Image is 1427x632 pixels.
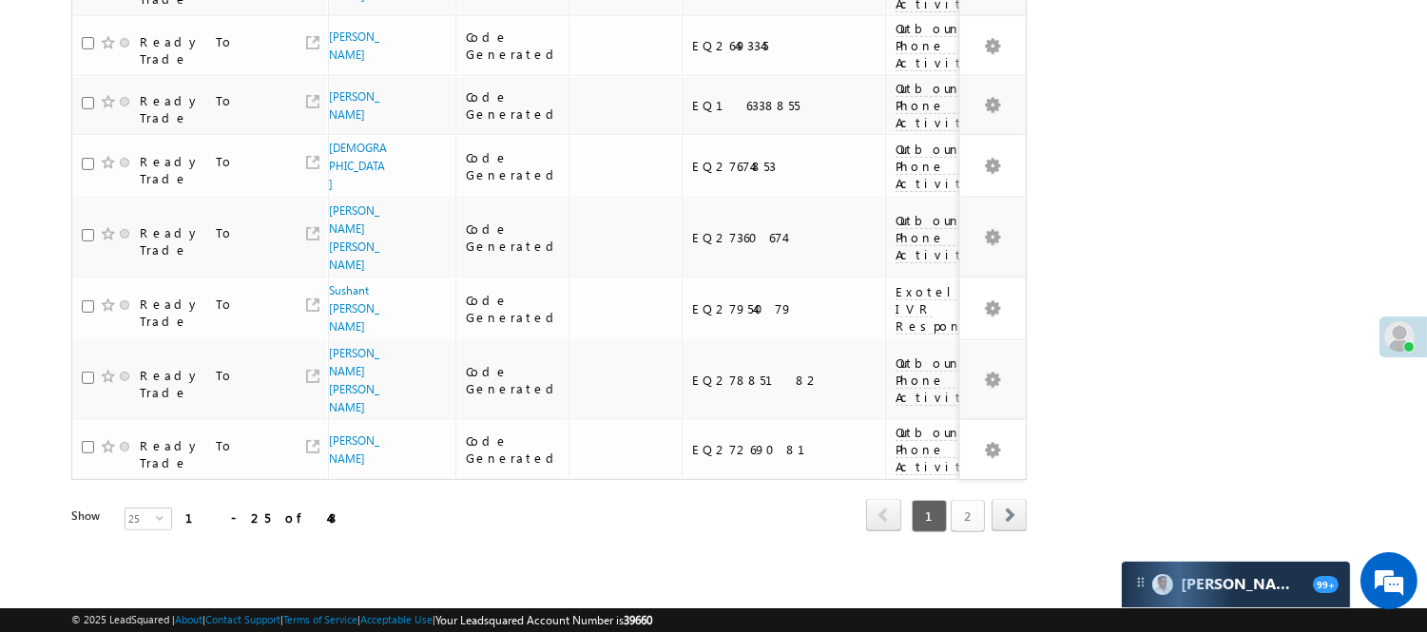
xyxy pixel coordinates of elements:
a: [PERSON_NAME] [329,89,379,122]
span: Outbound Phone Call Activity [896,20,1012,71]
span: Your Leadsquared Account Number is [435,613,652,627]
a: About [175,613,202,625]
div: Code Generated [466,363,561,397]
img: d_60004797649_company_0_60004797649 [32,100,80,124]
span: select [156,513,171,522]
a: [PERSON_NAME] [PERSON_NAME] [329,346,379,414]
div: Show [71,508,109,525]
div: Ready To Trade [140,153,282,187]
span: Outbound Phone Call Activity [896,354,1012,406]
a: [DEMOGRAPHIC_DATA] [329,141,387,191]
a: Acceptable Use [360,613,433,625]
div: EQ16338855 [692,97,877,114]
span: next [992,499,1027,531]
div: EQ26493345 [692,37,877,54]
a: Sushant [PERSON_NAME] [329,283,379,334]
span: Outbound Phone Call Activity [896,212,1012,263]
div: Chat with us now [99,100,319,124]
a: [PERSON_NAME] [PERSON_NAME] [329,203,379,272]
a: [PERSON_NAME] [329,433,379,466]
div: EQ27954079 [692,300,877,317]
div: 1 - 25 of 48 [185,507,340,528]
a: Contact Support [205,613,280,625]
span: 25 [125,508,156,529]
span: Exotel IVR Response [896,283,987,335]
div: EQ27269081 [692,441,877,458]
div: Ready To Trade [140,33,282,67]
div: Ready To Trade [140,296,282,330]
div: Code Generated [466,220,561,255]
em: Start Chat [259,492,345,518]
span: 99+ [1313,576,1339,593]
div: Minimize live chat window [312,10,357,55]
a: next [992,501,1027,531]
div: Code Generated [466,292,561,326]
span: Outbound Phone Call Activity [896,80,1012,131]
div: Ready To Trade [140,437,282,471]
a: prev [866,501,901,531]
div: Code Generated [466,29,561,63]
a: [PERSON_NAME] [329,29,379,62]
span: prev [866,499,901,531]
a: 2 [951,500,985,532]
div: Ready To Trade [140,92,282,126]
div: EQ27360674 [692,229,877,246]
div: Ready To Trade [140,367,282,401]
div: Code Generated [466,88,561,123]
div: carter-dragCarter[PERSON_NAME]99+ [1121,561,1351,608]
a: Terms of Service [283,613,357,625]
textarea: Type your message and hit 'Enter' [25,176,347,477]
span: Outbound Phone Call Activity [896,424,1012,475]
div: Code Generated [466,149,561,183]
span: 1 [912,500,947,532]
span: Outbound Phone Call Activity [896,141,1012,192]
span: © 2025 LeadSquared | | | | | [71,611,652,629]
div: Ready To Trade [140,224,282,259]
div: EQ27885182 [692,372,877,389]
div: Code Generated [466,432,561,467]
div: EQ27674853 [692,158,877,175]
span: 39660 [624,613,652,627]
